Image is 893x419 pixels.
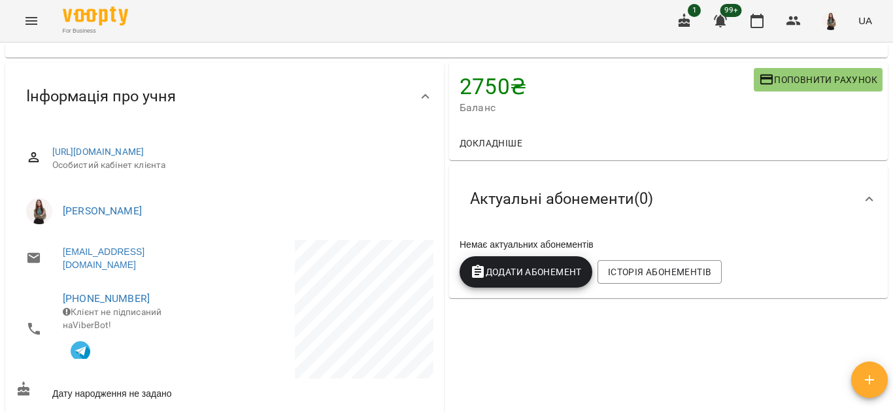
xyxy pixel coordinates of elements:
button: Поповнити рахунок [754,68,883,92]
a: [EMAIL_ADDRESS][DOMAIN_NAME] [63,245,212,271]
span: Клієнт не підписаний на ViberBot! [63,307,161,330]
span: Докладніше [460,135,522,151]
span: 1 [688,4,701,17]
div: Актуальні абонементи(0) [449,165,888,233]
button: UA [853,8,877,33]
img: 6aba04e32ee3c657c737aeeda4e83600.jpg [822,12,840,30]
span: Актуальні абонементи ( 0 ) [470,189,653,209]
a: [URL][DOMAIN_NAME] [52,146,144,157]
span: Особистий кабінет клієнта [52,159,423,172]
img: Voopty Logo [63,7,128,25]
div: Немає актуальних абонементів [457,235,880,254]
img: Telegram [71,341,90,361]
span: Історія абонементів [608,264,711,280]
a: [PERSON_NAME] [63,205,142,217]
button: Menu [16,5,47,37]
span: Поповнити рахунок [759,72,877,88]
span: UA [858,14,872,27]
span: Додати Абонемент [470,264,582,280]
a: [PHONE_NUMBER] [63,292,150,305]
button: Історія абонементів [598,260,722,284]
button: Додати Абонемент [460,256,592,288]
span: 99+ [720,4,742,17]
span: Інформація про учня [26,86,176,107]
div: Дату народження не задано [13,378,225,403]
span: For Business [63,27,128,35]
img: Омельченко Маргарита [26,198,52,224]
h4: 2750 ₴ [460,73,754,100]
div: Інформація про учня [5,63,444,130]
span: Баланс [460,100,754,116]
button: Докладніше [454,131,528,155]
button: Клієнт підписаний на VooptyBot [63,331,98,367]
